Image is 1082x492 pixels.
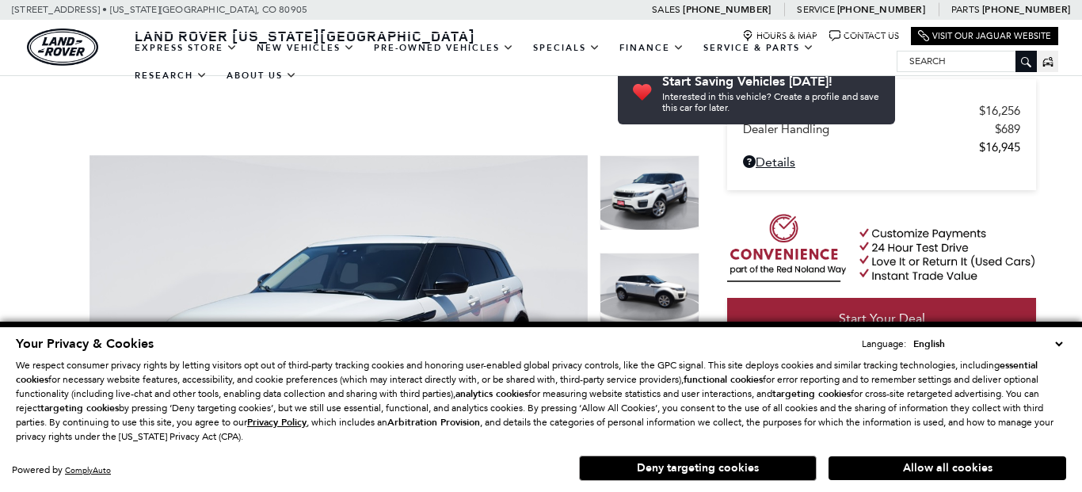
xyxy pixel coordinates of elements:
[524,34,610,62] a: Specials
[455,387,528,400] strong: analytics cookies
[743,154,1020,170] a: Details
[40,402,119,414] strong: targeting cookies
[579,456,817,481] button: Deny targeting cookies
[683,3,771,16] a: [PHONE_NUMBER]
[918,30,1051,42] a: Visit Our Jaguar Website
[27,29,98,66] img: Land Rover
[387,416,480,429] strong: Arbitration Provision
[839,311,925,326] span: Start Your Deal
[27,29,98,66] a: land-rover
[65,465,111,475] a: ComplyAuto
[862,339,906,349] div: Language:
[772,387,851,400] strong: targeting cookies
[979,140,1020,154] span: $16,945
[837,3,925,16] a: [PHONE_NUMBER]
[16,358,1066,444] p: We respect consumer privacy rights by letting visitors opt out of third-party tracking cookies an...
[12,4,307,15] a: [STREET_ADDRESS] • [US_STATE][GEOGRAPHIC_DATA], CO 80905
[951,4,980,15] span: Parts
[743,104,979,118] span: Retailer Selling Price
[797,4,834,15] span: Service
[995,122,1020,136] span: $689
[727,298,1036,339] a: Start Your Deal
[16,335,154,353] span: Your Privacy & Cookies
[364,34,524,62] a: Pre-Owned Vehicles
[684,373,763,386] strong: functional cookies
[247,417,307,428] a: Privacy Policy
[610,34,694,62] a: Finance
[135,26,475,45] span: Land Rover [US_STATE][GEOGRAPHIC_DATA]
[217,62,307,90] a: About Us
[247,416,307,429] u: Privacy Policy
[742,30,817,42] a: Hours & Map
[979,104,1020,118] span: $16,256
[125,34,247,62] a: EXPRESS STORE
[982,3,1070,16] a: [PHONE_NUMBER]
[897,51,1036,71] input: Search
[600,155,699,231] img: Used 2017 White Land Rover SE Premium image 1
[829,30,899,42] a: Contact Us
[743,122,1020,136] a: Dealer Handling $689
[247,34,364,62] a: New Vehicles
[743,122,995,136] span: Dealer Handling
[600,253,699,328] img: Used 2017 White Land Rover SE Premium image 2
[743,140,1020,154] a: $16,945
[694,34,824,62] a: Service & Parts
[652,4,680,15] span: Sales
[12,465,111,475] div: Powered by
[125,62,217,90] a: Research
[829,456,1066,480] button: Allow all cookies
[743,104,1020,118] a: Retailer Selling Price $16,256
[909,336,1066,352] select: Language Select
[125,34,897,90] nav: Main Navigation
[125,26,485,45] a: Land Rover [US_STATE][GEOGRAPHIC_DATA]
